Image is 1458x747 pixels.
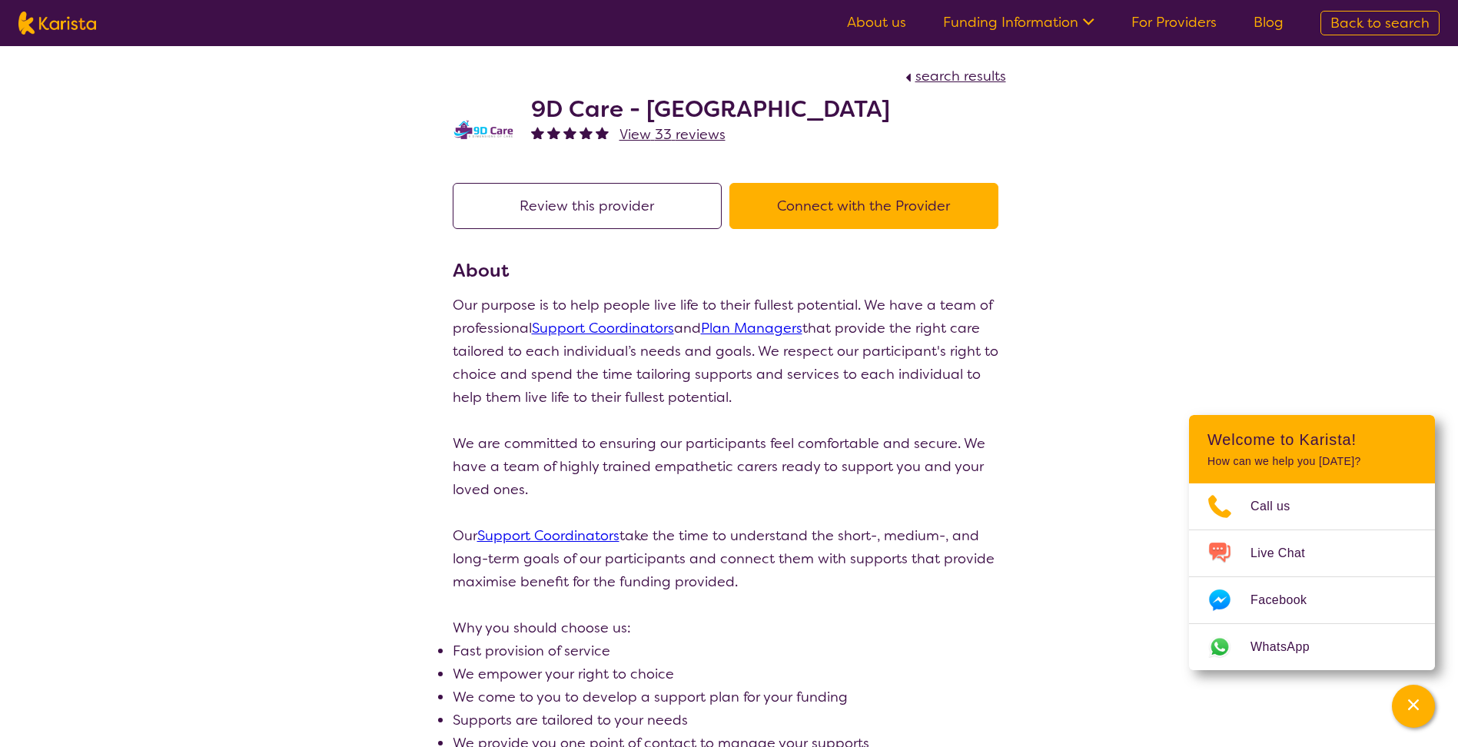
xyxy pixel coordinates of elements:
span: Back to search [1330,14,1430,32]
a: Review this provider [453,197,729,215]
p: We are committed to ensuring our participants feel comfortable and secure. We have a team of high... [453,432,1006,501]
ul: Choose channel [1189,483,1435,670]
button: Connect with the Provider [729,183,998,229]
a: Support Coordinators [532,319,674,337]
h3: About [453,257,1006,284]
a: Back to search [1320,11,1440,35]
a: Web link opens in a new tab. [1189,624,1435,670]
a: Plan Managers [701,319,802,337]
a: Connect with the Provider [729,197,1006,215]
li: Fast provision of service [453,639,1006,662]
span: Facebook [1250,589,1325,612]
a: search results [902,67,1006,85]
img: fullstar [531,126,544,139]
img: fullstar [596,126,609,139]
button: Review this provider [453,183,722,229]
p: Our purpose is to help people live life to their fullest potential. We have a team of professiona... [453,294,1006,409]
p: How can we help you [DATE]? [1207,455,1416,468]
a: For Providers [1131,13,1217,32]
img: udoxtvw1zwmha9q2qzsy.png [453,99,514,161]
a: Support Coordinators [477,526,619,545]
span: Live Chat [1250,542,1323,565]
a: About us [847,13,906,32]
img: fullstar [547,126,560,139]
li: We come to you to develop a support plan for your funding [453,686,1006,709]
li: Supports are tailored to your needs [453,709,1006,732]
a: Funding Information [943,13,1094,32]
div: Channel Menu [1189,415,1435,670]
span: WhatsApp [1250,636,1328,659]
button: Channel Menu [1392,685,1435,728]
h2: 9D Care - [GEOGRAPHIC_DATA] [531,95,890,123]
p: Our take the time to understand the short-, medium-, and long-term goals of our participants and ... [453,524,1006,593]
span: search results [915,67,1006,85]
img: fullstar [563,126,576,139]
a: View 33 reviews [619,123,726,146]
a: Blog [1254,13,1284,32]
li: We empower your right to choice [453,662,1006,686]
span: Call us [1250,495,1309,518]
img: Karista logo [18,12,96,35]
img: fullstar [580,126,593,139]
h2: Welcome to Karista! [1207,430,1416,449]
p: Why you should choose us: [453,616,1006,639]
span: View 33 reviews [619,125,726,144]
